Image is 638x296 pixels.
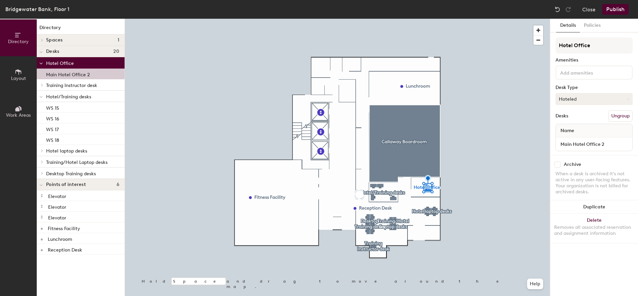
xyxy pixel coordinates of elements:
[556,19,580,32] button: Details
[46,114,59,122] p: WS 16
[555,113,568,119] div: Desks
[550,200,638,214] button: Duplicate
[11,76,26,81] span: Layout
[565,6,572,13] img: Redo
[8,39,29,44] span: Directory
[46,94,91,100] span: Hotel/Training desks
[564,162,581,167] div: Archive
[46,49,59,54] span: Desks
[46,61,74,66] span: Hotel Office
[46,171,96,177] span: Desktop Training desks
[557,125,578,137] span: Name
[554,224,634,236] div: Removes all associated reservation and assignment information
[46,70,90,78] p: Main Hotel Office 2
[555,58,633,63] div: Amenities
[555,93,633,105] button: Hoteled
[46,125,59,132] p: WS 17
[6,112,31,118] span: Work Areas
[117,182,119,187] span: 6
[46,135,59,143] p: WS 18
[557,139,631,149] input: Unnamed desk
[48,234,72,242] p: Lunchroom
[118,37,119,43] span: 1
[48,202,66,210] p: Elevator
[527,279,543,289] button: Help
[37,24,125,34] h1: Directory
[5,5,69,13] div: Bridgewater Bank, Floor 1
[46,182,86,187] span: Points of interest
[48,192,66,199] p: Elevator
[48,213,66,221] p: Elevator
[555,171,633,195] div: When a desk is archived it's not active in any user-facing features. Your organization is not bil...
[46,160,108,165] span: Training/Hotel Laptop desks
[48,245,82,253] p: Reception Desk
[46,37,63,43] span: Spaces
[554,6,561,13] img: Undo
[559,68,619,76] input: Add amenities
[46,148,87,154] span: Hotel laptop desks
[550,214,638,243] button: DeleteRemoves all associated reservation and assignment information
[46,83,97,88] span: Training Instructor desk
[555,85,633,90] div: Desk Type
[580,19,605,32] button: Policies
[582,4,596,15] button: Close
[608,110,633,122] button: Ungroup
[602,4,629,15] button: Publish
[46,103,59,111] p: WS 15
[113,49,119,54] span: 20
[48,224,80,231] p: Fitness Facility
